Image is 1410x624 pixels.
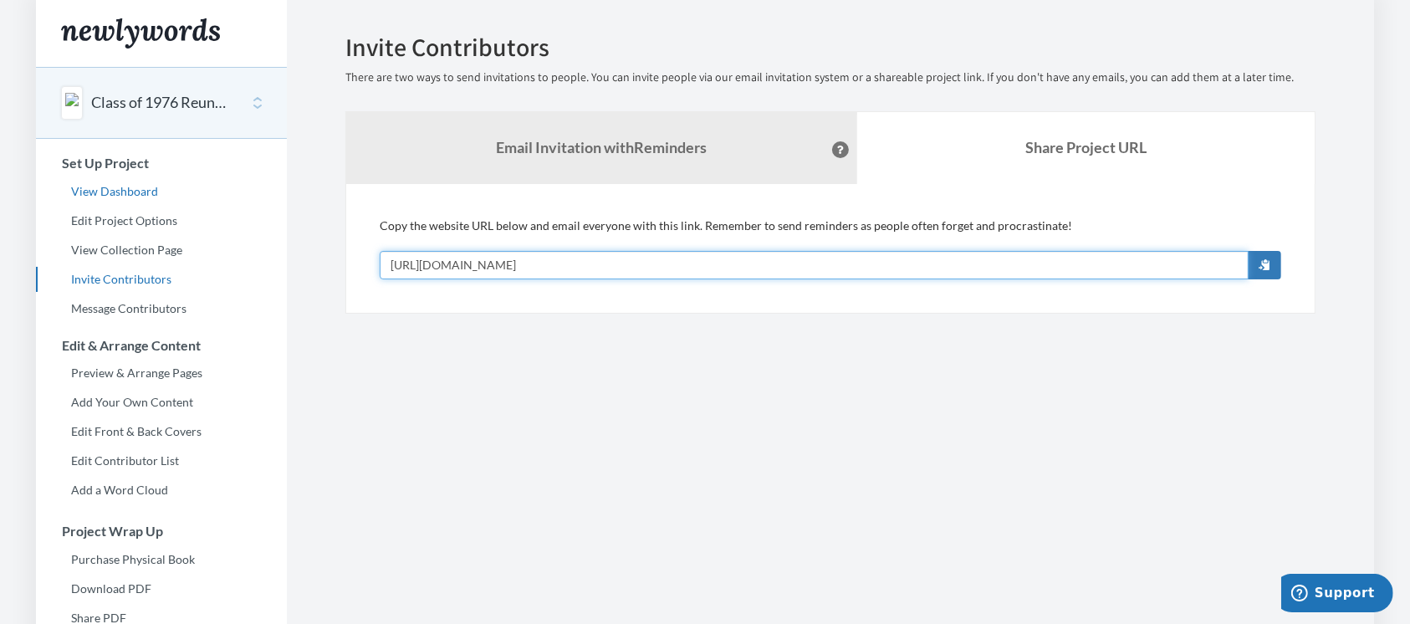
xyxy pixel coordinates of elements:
a: Add a Word Cloud [36,478,287,503]
img: Newlywords logo [61,18,220,49]
a: Edit Front & Back Covers [36,419,287,444]
a: Invite Contributors [36,267,287,292]
a: View Collection Page [36,238,287,263]
iframe: Opens a widget where you can chat to one of our agents [1281,574,1393,616]
button: Class of 1976 Reunion Memory Book [91,92,227,114]
a: Add Your Own Content [36,390,287,415]
h3: Project Wrap Up [37,524,287,539]
h3: Edit & Arrange Content [37,338,287,353]
h2: Invite Contributors [345,33,1315,61]
b: Share Project URL [1025,138,1147,156]
h3: Set Up Project [37,156,287,171]
div: Copy the website URL below and email everyone with this link. Remember to send reminders as peopl... [380,217,1281,279]
p: There are two ways to send invitations to people. You can invite people via our email invitation ... [345,69,1315,86]
a: Download PDF [36,576,287,601]
a: View Dashboard [36,179,287,204]
a: Edit Project Options [36,208,287,233]
a: Message Contributors [36,296,287,321]
a: Preview & Arrange Pages [36,361,287,386]
a: Edit Contributor List [36,448,287,473]
a: Purchase Physical Book [36,547,287,572]
strong: Email Invitation with Reminders [497,138,708,156]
